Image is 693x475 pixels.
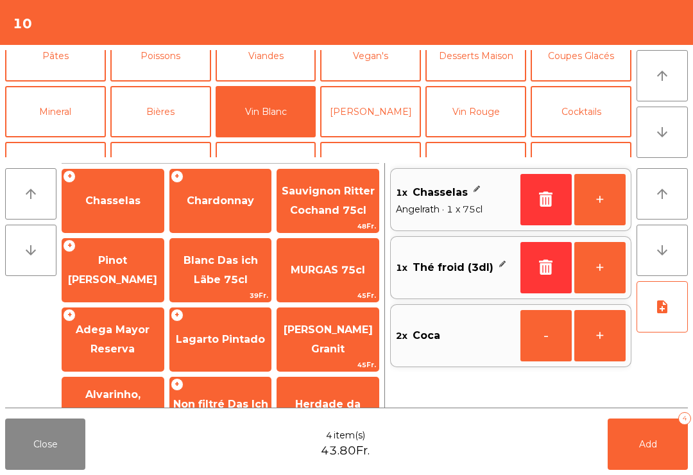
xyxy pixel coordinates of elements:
span: [PERSON_NAME] Granit [284,324,373,355]
span: + [171,378,184,391]
span: + [171,309,184,322]
span: Coca [413,326,440,345]
button: + [574,242,626,293]
button: gobelet emporter [531,142,631,193]
span: + [63,239,76,252]
button: Add4 [608,419,688,470]
span: Thé froid (3dl) [413,258,493,277]
button: Viandes [216,30,316,82]
button: Mineral [5,86,106,137]
span: + [63,309,76,322]
span: item(s) [334,429,365,442]
button: + [574,310,626,361]
i: arrow_upward [654,68,670,83]
i: arrow_downward [654,243,670,258]
i: arrow_downward [23,243,38,258]
span: Blanc Das ich Läbe 75cl [184,254,258,286]
span: + [63,170,76,183]
div: 4 [678,412,691,425]
button: [PERSON_NAME] [320,86,421,137]
span: + [171,170,184,183]
button: Apéritifs [5,142,106,193]
span: Non filtré Das Ich Läbe [173,398,268,429]
button: Huîtres [320,142,421,193]
span: Alvarinho, Varanda do Conde [81,388,144,440]
button: Bières [110,86,211,137]
i: note_add [654,299,670,315]
span: 4 [326,429,332,442]
span: Pinot [PERSON_NAME] [68,254,157,286]
button: Vegan's [320,30,421,82]
button: - [520,310,572,361]
button: Vin Blanc [216,86,316,137]
button: arrow_upward [637,50,688,101]
span: Lagarto Pintado [176,333,265,345]
button: Digestifs [110,142,211,193]
i: arrow_upward [654,186,670,202]
span: Adega Mayor Reserva [76,324,150,355]
button: Close [5,419,85,470]
span: 1x [396,258,407,277]
span: Herdade da Amada [295,398,361,429]
span: MURGAS 75cl [291,264,365,276]
span: Chasselas [413,183,468,202]
span: Chardonnay [187,194,254,207]
button: note_add [637,281,688,332]
span: 45Fr. [277,359,379,371]
span: 43.80Fr. [321,442,370,460]
span: Chasselas [85,194,141,207]
button: Cadeaux [425,142,526,193]
span: 2x [396,326,407,345]
span: Add [639,438,657,450]
span: 1x [396,183,407,202]
button: arrow_upward [5,168,56,220]
button: Coupes Glacés [531,30,631,82]
span: Sauvignon Ritter Cochand 75cl [282,185,375,216]
button: Vin Rouge [425,86,526,137]
button: + [574,174,626,225]
button: arrow_downward [5,225,56,276]
button: arrow_downward [637,107,688,158]
i: arrow_downward [654,125,670,140]
button: arrow_downward [637,225,688,276]
span: 45Fr. [277,289,379,302]
span: 39Fr. [170,289,271,302]
button: Poissons [110,30,211,82]
span: Angelrath · 1 x 75cl [396,202,515,216]
h4: 10 [13,14,32,33]
button: arrow_upward [637,168,688,220]
button: Cocktails [531,86,631,137]
i: arrow_upward [23,186,38,202]
button: Menu évènement [216,142,316,193]
span: 48Fr. [277,220,379,232]
button: Desserts Maison [425,30,526,82]
button: Pâtes [5,30,106,82]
